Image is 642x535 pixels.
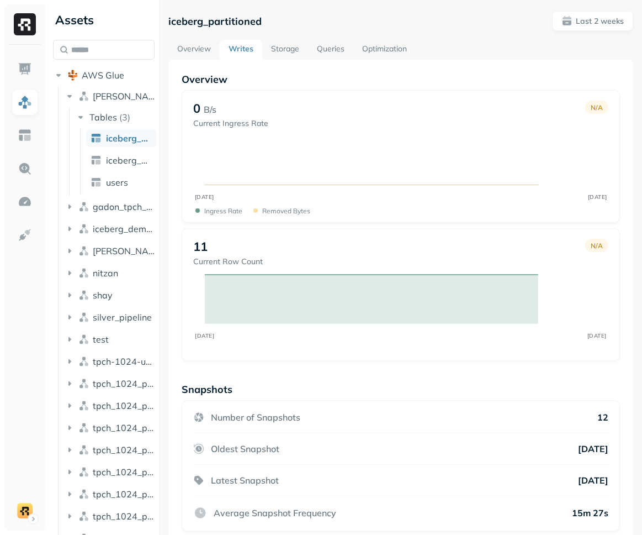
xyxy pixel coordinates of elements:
[93,267,118,279] span: nitzan
[193,118,268,129] p: Current Ingress Rate
[78,489,89,500] img: namespace
[64,485,155,503] button: tpch_1024_partitioned_13
[308,40,353,60] a: Queries
[78,422,89,433] img: namespace
[64,507,155,525] button: tpch_1024_partitioned_14
[93,422,155,433] span: tpch_1024_partitioned_10
[93,312,152,323] span: silver_pipeline
[64,198,155,216] button: gadon_tpch_1024_filesizes_test
[91,177,102,188] img: table
[182,73,620,86] p: Overview
[93,356,155,367] span: tpch-1024-unpartitioned
[93,290,113,301] span: shay
[18,95,32,109] img: Assets
[78,444,89,455] img: namespace
[64,397,155,415] button: tpch_1024_partitioned_1
[64,463,155,481] button: tpch_1024_partitioned_12
[78,245,89,256] img: namespace
[78,378,89,389] img: namespace
[168,15,262,28] p: iceberg_partitioned
[93,378,155,389] span: tpch_1024_partitioned
[591,242,603,250] p: N/A
[78,223,89,234] img: namespace
[78,267,89,279] img: namespace
[91,155,102,166] img: table
[64,286,155,304] button: shay
[182,383,232,396] p: Snapshots
[64,441,155,459] button: tpch_1024_partitioned_11
[64,264,155,282] button: nitzan
[18,195,32,209] img: Optimization
[591,103,603,112] p: N/A
[193,101,200,116] p: 0
[211,443,279,454] p: Oldest Snapshot
[18,128,32,143] img: Asset Explorer
[86,129,156,147] a: iceberg_partitioned
[53,11,155,29] div: Assets
[67,70,78,81] img: root
[193,256,263,267] p: Current Row Count
[119,112,130,123] p: ( 3 )
[204,207,242,215] p: Ingress Rate
[578,443,608,454] p: [DATE]
[78,201,89,212] img: namespace
[78,400,89,411] img: namespace
[93,245,155,256] span: [PERSON_NAME]
[106,133,152,144] span: iceberg_partitioned
[552,11,633,31] button: Last 2 weeks
[91,133,102,144] img: table
[572,507,608,518] p: 15m 27s
[64,331,155,348] button: test
[78,356,89,367] img: namespace
[86,151,156,169] a: iceberg_partitioned_2
[18,62,32,76] img: Dashboard
[78,290,89,301] img: namespace
[193,239,208,254] p: 11
[53,66,155,84] button: AWS Glue
[64,419,155,437] button: tpch_1024_partitioned_10
[14,13,36,35] img: Ryft
[93,201,155,212] span: gadon_tpch_1024_filesizes_test
[64,220,155,238] button: iceberg_demo_db
[93,466,155,478] span: tpch_1024_partitioned_12
[93,91,155,102] span: [PERSON_NAME]
[93,223,155,234] span: iceberg_demo_db
[106,155,152,166] span: iceberg_partitioned_2
[82,70,124,81] span: AWS Glue
[64,375,155,392] button: tpch_1024_partitioned
[93,334,109,345] span: test
[168,40,220,60] a: Overview
[18,161,32,176] img: Query Explorer
[220,40,262,60] a: Writes
[64,308,155,326] button: silver_pipeline
[64,242,155,260] button: [PERSON_NAME]
[78,91,89,102] img: namespace
[78,334,89,345] img: namespace
[86,174,156,191] a: users
[214,507,336,518] p: Average Snapshot Frequency
[195,332,214,339] tspan: [DATE]
[75,108,156,126] button: Tables(3)
[78,466,89,478] img: namespace
[106,177,128,188] span: users
[578,475,608,486] p: [DATE]
[576,16,624,27] p: Last 2 weeks
[93,511,155,522] span: tpch_1024_partitioned_14
[262,207,310,215] p: Removed bytes
[78,511,89,522] img: namespace
[353,40,416,60] a: Optimization
[17,503,33,518] img: demo
[211,412,300,423] p: Number of Snapshots
[587,332,607,339] tspan: [DATE]
[89,112,117,123] span: Tables
[93,444,155,455] span: tpch_1024_partitioned_11
[195,193,214,201] tspan: [DATE]
[64,87,155,105] button: [PERSON_NAME]
[18,228,32,242] img: Integrations
[262,40,308,60] a: Storage
[597,412,608,423] p: 12
[64,353,155,370] button: tpch-1024-unpartitioned
[211,475,279,486] p: Latest Snapshot
[204,103,216,116] p: B/s
[93,489,155,500] span: tpch_1024_partitioned_13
